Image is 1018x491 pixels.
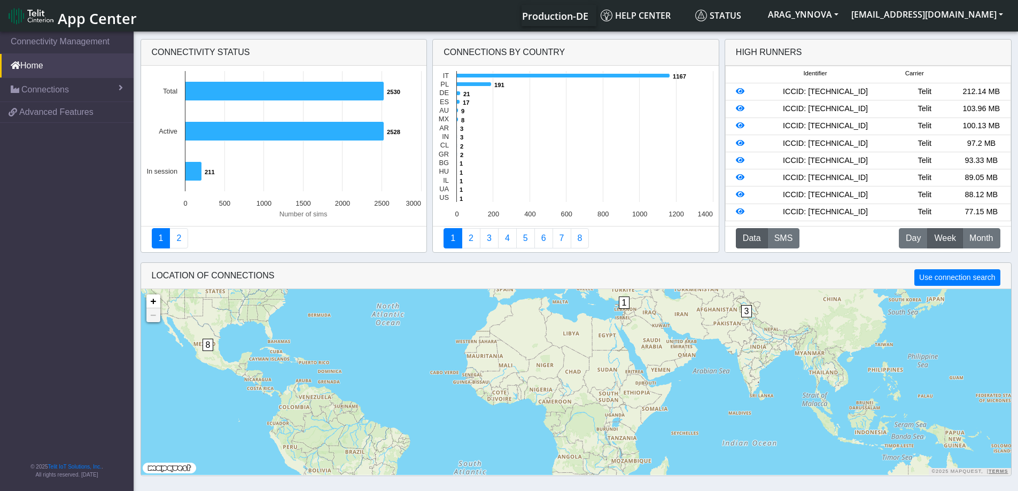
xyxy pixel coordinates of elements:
text: DE [439,89,449,97]
span: 8 [203,339,214,351]
div: ©2025 MapQuest, | [929,468,1011,475]
a: 14 Days Trend [534,228,553,248]
span: 1 [619,297,630,309]
text: 3 [460,126,463,132]
a: Connections By Country [444,228,462,248]
button: Month [962,228,1000,248]
text: 600 [561,210,572,218]
text: 1 [460,178,463,184]
text: 2 [460,143,463,150]
text: 400 [524,210,535,218]
div: ICCID: [TECHNICAL_ID] [755,138,896,150]
text: 191 [494,82,504,88]
text: 1500 [296,199,310,207]
text: In session [146,167,177,175]
a: Usage per Country [480,228,499,248]
text: 1400 [698,210,713,218]
text: 2000 [335,199,349,207]
text: CL [440,141,449,149]
text: 211 [205,169,215,175]
button: ARAG_YNNOVA [761,5,845,24]
text: US [439,193,449,201]
span: Production-DE [522,10,588,22]
text: 0 [455,210,459,218]
div: ICCID: [TECHNICAL_ID] [755,172,896,184]
text: 21 [463,91,470,97]
span: Month [969,232,993,245]
text: IL [443,176,449,184]
div: 97.2 MB [953,138,1009,150]
text: AU [439,106,449,114]
img: status.svg [695,10,707,21]
a: Carrier [462,228,480,248]
text: 800 [597,210,609,218]
div: Connections By Country [433,40,719,66]
text: 17 [463,99,469,106]
div: Telit [896,155,953,167]
text: IT [443,72,449,80]
div: 88.12 MB [953,189,1009,201]
div: 103.96 MB [953,103,1009,115]
text: BG [439,159,449,167]
text: 9 [461,108,464,114]
a: App Center [9,4,135,27]
button: Data [736,228,768,248]
div: Telit [896,206,953,218]
a: Terms [989,469,1008,474]
text: 500 [219,199,230,207]
text: Active [159,127,177,135]
text: 1 [460,169,463,176]
text: 0 [183,199,187,207]
span: Day [906,232,921,245]
text: Number of sims [279,210,327,218]
div: 93.33 MB [953,155,1009,167]
a: Status [691,5,761,26]
text: 2530 [387,89,400,95]
div: ICCID: [TECHNICAL_ID] [755,206,896,218]
span: Connections [21,83,69,96]
text: HU [439,167,449,175]
text: UA [439,185,449,193]
text: MX [439,115,449,123]
text: 1200 [669,210,684,218]
button: Use connection search [914,269,1000,286]
text: 1000 [632,210,647,218]
span: 3 [741,305,752,317]
a: Usage by Carrier [516,228,535,248]
a: Telit IoT Solutions, Inc. [48,464,102,470]
div: ICCID: [TECHNICAL_ID] [755,86,896,98]
text: 1167 [673,73,686,80]
a: Zoom in [146,294,160,308]
text: 1 [460,186,463,193]
div: ICCID: [TECHNICAL_ID] [755,103,896,115]
nav: Summary paging [444,228,708,248]
div: Telit [896,189,953,201]
div: LOCATION OF CONNECTIONS [141,263,1011,289]
text: 2500 [374,199,389,207]
button: SMS [767,228,800,248]
img: logo-telit-cinterion-gw-new.png [9,7,53,25]
text: ES [440,98,449,106]
div: ICCID: [TECHNICAL_ID] [755,155,896,167]
text: 2528 [387,129,400,135]
span: App Center [58,9,137,28]
span: Identifier [803,69,827,78]
a: Not Connected for 30 days [571,228,589,248]
div: ICCID: [TECHNICAL_ID] [755,189,896,201]
text: 1000 [256,199,271,207]
div: Telit [896,172,953,184]
a: Your current platform instance [522,5,588,26]
text: Total [162,87,177,95]
a: Help center [596,5,691,26]
span: Carrier [905,69,924,78]
a: Zoom out [146,308,160,322]
text: AR [439,124,449,132]
text: PL [441,80,449,88]
a: Connections By Carrier [498,228,517,248]
img: knowledge.svg [601,10,612,21]
text: 3000 [406,199,421,207]
text: 2 [460,152,463,158]
span: Help center [601,10,671,21]
text: 200 [488,210,499,218]
a: Connectivity status [152,228,170,248]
